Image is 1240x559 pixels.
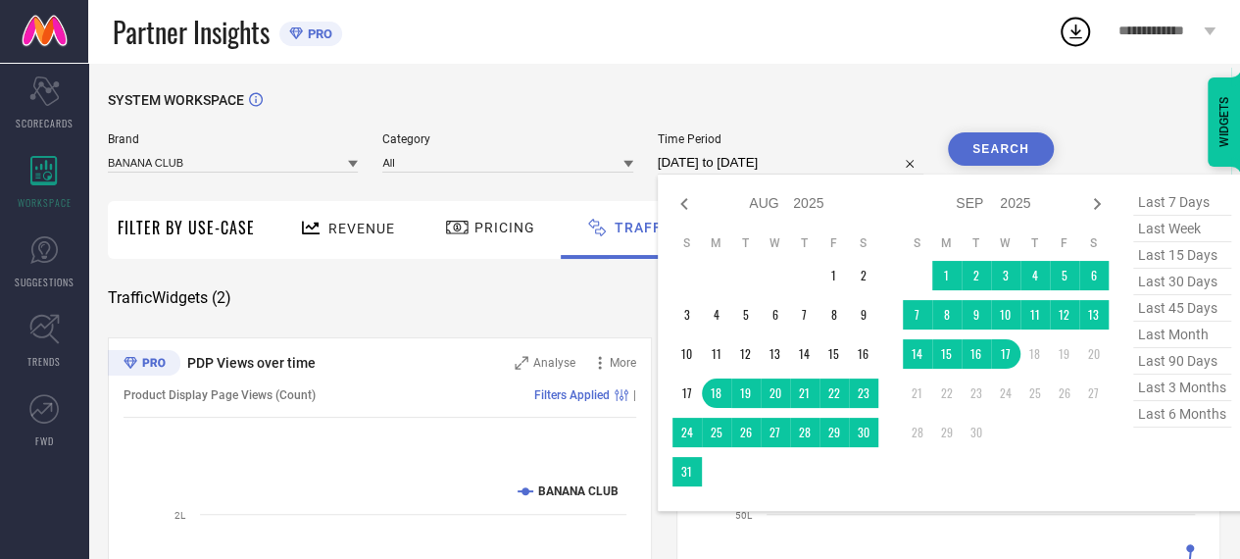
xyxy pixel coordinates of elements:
td: Fri Aug 08 2025 [819,300,849,330]
td: Sat Sep 13 2025 [1079,300,1109,330]
td: Sun Sep 07 2025 [903,300,932,330]
button: Search [948,132,1054,166]
span: last 7 days [1133,189,1231,216]
td: Sun Sep 21 2025 [903,379,932,408]
span: Analyse [533,356,575,370]
td: Fri Aug 01 2025 [819,261,849,290]
td: Tue Sep 02 2025 [962,261,991,290]
td: Fri Aug 22 2025 [819,379,849,408]
th: Wednesday [991,235,1020,251]
td: Tue Aug 19 2025 [731,379,761,408]
div: Premium [108,350,180,380]
td: Tue Sep 30 2025 [962,418,991,447]
td: Thu Sep 04 2025 [1020,261,1050,290]
td: Wed Sep 24 2025 [991,379,1020,408]
td: Mon Aug 04 2025 [702,300,731,330]
th: Saturday [849,235,878,251]
span: PRO [303,26,332,41]
td: Thu Sep 25 2025 [1020,379,1050,408]
span: last month [1133,322,1231,348]
th: Friday [819,235,849,251]
th: Tuesday [731,235,761,251]
th: Friday [1050,235,1079,251]
th: Thursday [790,235,819,251]
td: Mon Sep 01 2025 [932,261,962,290]
td: Tue Sep 23 2025 [962,379,991,408]
td: Wed Aug 06 2025 [761,300,790,330]
th: Monday [702,235,731,251]
td: Sat Sep 06 2025 [1079,261,1109,290]
td: Sat Aug 30 2025 [849,418,878,447]
span: Traffic Widgets ( 2 ) [108,288,231,308]
th: Tuesday [962,235,991,251]
th: Wednesday [761,235,790,251]
th: Thursday [1020,235,1050,251]
span: Pricing [474,220,535,235]
td: Wed Aug 27 2025 [761,418,790,447]
span: last 45 days [1133,295,1231,322]
td: Sun Aug 17 2025 [672,379,702,408]
span: Filters Applied [534,388,610,402]
text: BANANA CLUB [538,484,619,498]
td: Thu Sep 18 2025 [1020,339,1050,369]
span: SUGGESTIONS [15,275,74,289]
td: Wed Sep 17 2025 [991,339,1020,369]
div: Previous month [672,192,696,216]
td: Wed Aug 13 2025 [761,339,790,369]
span: SCORECARDS [16,116,74,130]
td: Mon Aug 11 2025 [702,339,731,369]
td: Sun Aug 10 2025 [672,339,702,369]
td: Mon Aug 25 2025 [702,418,731,447]
span: Revenue [328,221,395,236]
th: Sunday [903,235,932,251]
td: Wed Sep 10 2025 [991,300,1020,330]
span: last week [1133,216,1231,242]
input: Select time period [658,151,923,175]
td: Thu Aug 14 2025 [790,339,819,369]
td: Thu Aug 21 2025 [790,379,819,408]
th: Saturday [1079,235,1109,251]
span: PDP Views over time [187,355,316,371]
span: Filter By Use-Case [118,216,255,239]
td: Tue Aug 12 2025 [731,339,761,369]
td: Mon Sep 22 2025 [932,379,962,408]
td: Sun Sep 28 2025 [903,418,932,447]
td: Sat Aug 23 2025 [849,379,878,408]
td: Sat Sep 27 2025 [1079,379,1109,408]
td: Mon Sep 29 2025 [932,418,962,447]
div: Open download list [1058,14,1093,49]
td: Sat Aug 16 2025 [849,339,878,369]
span: TRENDS [27,354,61,369]
td: Sun Aug 24 2025 [672,418,702,447]
span: last 3 months [1133,375,1231,401]
td: Wed Sep 03 2025 [991,261,1020,290]
span: FWD [35,433,54,448]
td: Fri Sep 12 2025 [1050,300,1079,330]
td: Wed Aug 20 2025 [761,379,790,408]
td: Sun Aug 03 2025 [672,300,702,330]
text: 2L [174,510,186,521]
text: 50L [735,510,753,521]
td: Tue Aug 05 2025 [731,300,761,330]
td: Tue Sep 16 2025 [962,339,991,369]
td: Sun Aug 31 2025 [672,457,702,486]
span: WORKSPACE [18,195,72,210]
td: Fri Aug 15 2025 [819,339,849,369]
div: Next month [1085,192,1109,216]
th: Monday [932,235,962,251]
td: Sat Aug 09 2025 [849,300,878,330]
span: last 30 days [1133,269,1231,295]
td: Sat Aug 02 2025 [849,261,878,290]
th: Sunday [672,235,702,251]
td: Fri Sep 05 2025 [1050,261,1079,290]
td: Mon Sep 08 2025 [932,300,962,330]
span: last 90 days [1133,348,1231,375]
td: Tue Sep 09 2025 [962,300,991,330]
svg: Zoom [515,356,528,370]
td: Fri Sep 19 2025 [1050,339,1079,369]
td: Mon Aug 18 2025 [702,379,731,408]
td: Thu Sep 11 2025 [1020,300,1050,330]
td: Sat Sep 20 2025 [1079,339,1109,369]
td: Fri Aug 29 2025 [819,418,849,447]
span: last 15 days [1133,242,1231,269]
